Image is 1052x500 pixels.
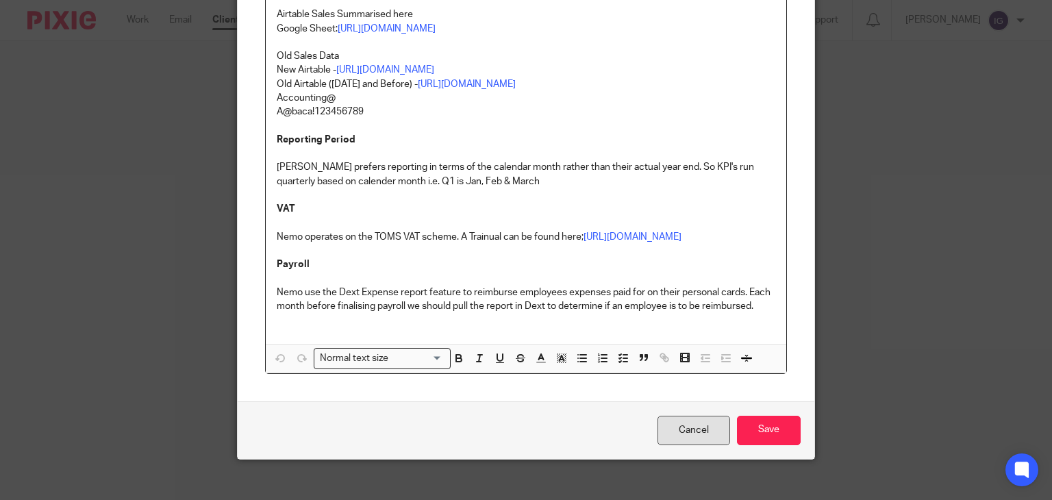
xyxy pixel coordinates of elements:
a: [URL][DOMAIN_NAME] [338,24,436,34]
strong: Payroll [277,260,310,269]
span: Normal text size [317,351,392,366]
p: Airtable Sales Summarised here [277,8,776,21]
p: Old Sales Data [277,49,776,63]
div: Search for option [314,348,451,369]
p: New Airtable - [277,63,776,77]
p: A@baca!123456789 [277,105,776,133]
input: Search for option [393,351,442,366]
p: Nemo use the Dext Expense report feature to reimburse employees expenses paid for on their person... [277,286,776,327]
a: Cancel [657,416,730,445]
strong: Reporting Period [277,135,355,145]
input: Save [737,416,801,445]
a: [URL][DOMAIN_NAME] [336,65,434,75]
p: Old Airtable ([DATE] and Before) - [277,77,776,91]
p: Google Sheet: [277,22,776,36]
p: Nemo operates on the TOMS VAT scheme. A Trainual can be found here; [277,230,776,244]
p: Accounting@ [277,91,776,105]
a: [URL][DOMAIN_NAME] [584,232,681,242]
strong: VAT [277,204,295,214]
p: [PERSON_NAME] prefers reporting in terms of the calendar month rather than their actual year end.... [277,160,776,188]
a: [URL][DOMAIN_NAME] [418,79,516,89]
